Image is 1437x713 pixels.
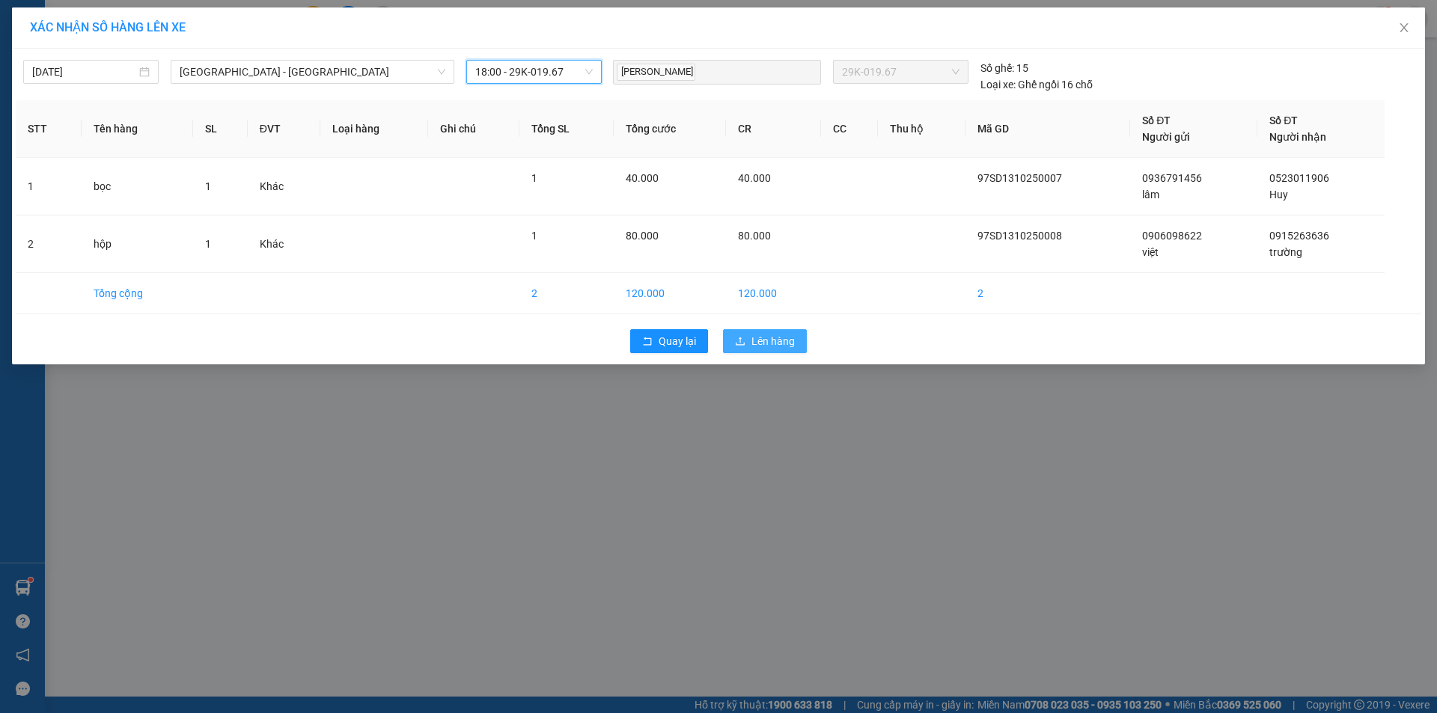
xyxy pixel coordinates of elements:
span: 97SD1310250007 [977,172,1062,184]
span: 18:00 - 29K-019.67 [475,61,593,83]
span: 1 [205,180,211,192]
button: uploadLên hàng [723,329,807,353]
td: 120.000 [726,273,822,314]
span: 80.000 [626,230,659,242]
span: Số ĐT [1142,114,1171,126]
span: 40.000 [626,172,659,184]
span: 1 [205,238,211,250]
span: 0936791456 [1142,172,1202,184]
td: 2 [965,273,1130,314]
th: Loại hàng [320,100,428,158]
span: 1 [531,172,537,184]
span: 0523011906 [1269,172,1329,184]
span: Người gửi [1142,131,1190,143]
th: Mã GD [965,100,1130,158]
span: Người nhận [1269,131,1326,143]
td: 2 [519,273,614,314]
td: 120.000 [614,273,726,314]
span: down [437,67,446,76]
span: Hải Phòng - Hà Nội [180,61,445,83]
img: logo [7,59,83,135]
span: Số ghế: [980,60,1014,76]
span: Số ĐT [1269,114,1298,126]
span: Huy [1269,189,1288,201]
span: [PERSON_NAME] [617,64,695,81]
td: Tổng cộng [82,273,193,314]
th: Thu hộ [878,100,965,158]
span: việt [1142,246,1159,258]
span: lâm [1142,189,1159,201]
td: Khác [248,158,320,215]
td: Khác [248,215,320,273]
span: close [1398,22,1410,34]
span: 40.000 [738,172,771,184]
input: 13/10/2025 [32,64,136,80]
th: Ghi chú [428,100,519,158]
span: 0906098622 [1142,230,1202,242]
span: 0915263636 [1269,230,1329,242]
span: 1 [531,230,537,242]
div: Ghế ngồi 16 chỗ [980,76,1093,93]
button: rollbackQuay lại [630,329,708,353]
th: SL [193,100,248,158]
span: trường [1269,246,1302,258]
td: 1 [16,158,82,215]
td: bọc [82,158,193,215]
td: 2 [16,215,82,273]
td: hộp [82,215,193,273]
span: XÁC NHẬN SỐ HÀNG LÊN XE [30,20,186,34]
strong: CHUYỂN PHÁT NHANH VIP ANH HUY [93,12,205,61]
span: 29K-019.67 [842,61,959,83]
span: Loại xe: [980,76,1016,93]
span: 97SD1310250008 [977,230,1062,242]
button: Close [1383,7,1425,49]
th: Tên hàng [82,100,193,158]
span: Chuyển phát nhanh: [GEOGRAPHIC_DATA] - [GEOGRAPHIC_DATA] [85,64,214,117]
th: CR [726,100,822,158]
span: upload [735,336,745,348]
span: 80.000 [738,230,771,242]
th: Tổng cước [614,100,726,158]
div: 15 [980,60,1028,76]
th: ĐVT [248,100,320,158]
span: Quay lại [659,333,696,349]
span: Lên hàng [751,333,795,349]
th: STT [16,100,82,158]
span: rollback [642,336,653,348]
th: Tổng SL [519,100,614,158]
th: CC [821,100,878,158]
